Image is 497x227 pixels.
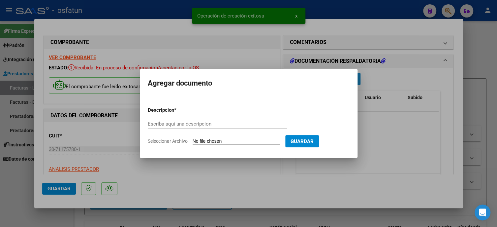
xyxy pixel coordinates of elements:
[291,138,314,144] span: Guardar
[148,106,208,114] p: Descripcion
[475,205,490,220] div: Open Intercom Messenger
[148,77,350,90] h2: Agregar documento
[285,135,319,147] button: Guardar
[148,138,188,144] span: Seleccionar Archivo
